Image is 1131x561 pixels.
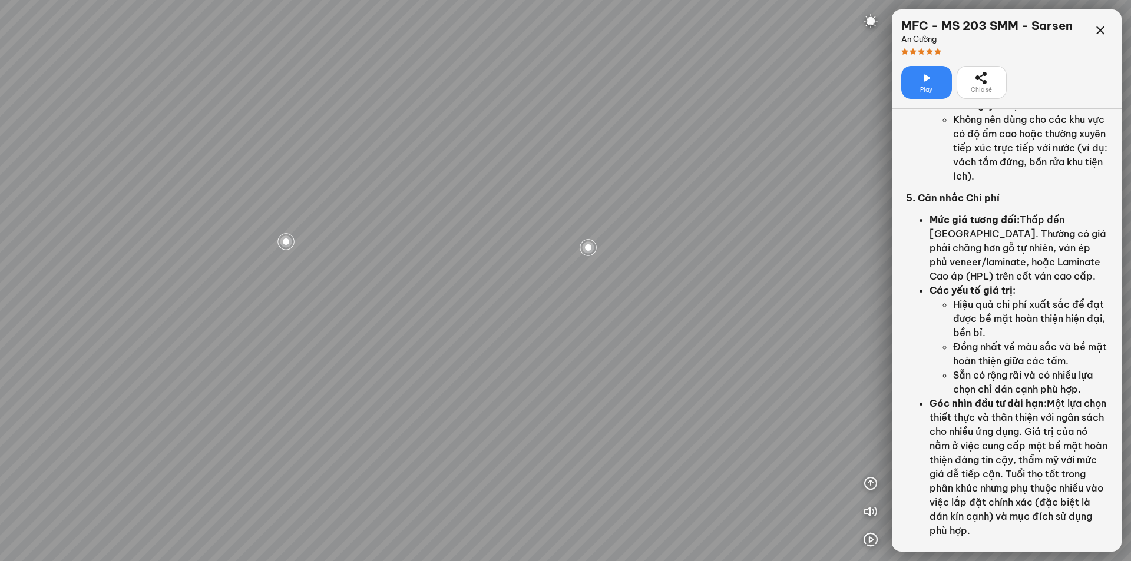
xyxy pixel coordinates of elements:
[910,48,917,55] span: star
[920,85,932,95] span: Play
[930,397,1047,409] strong: Góc nhìn đầu tư dài hạn:
[864,14,878,28] img: logo
[906,192,1000,204] strong: 5. Cân nhắc Chi phí
[971,85,992,95] span: Chia sẻ
[901,48,908,55] span: star
[934,48,941,55] span: star
[930,396,1107,537] li: Một lựa chọn thiết thực và thân thiện với ngân sách cho nhiều ứng dụng. Giá trị của nó nằm ở việc...
[930,284,1016,296] strong: Các yếu tố giá trị:
[918,48,925,55] span: star
[953,368,1107,396] li: Sẵn có rộng rãi và có nhiều lựa chọn chỉ dán cạnh phù hợp.
[953,297,1107,340] li: Hiệu quả chi phí xuất sắc để đạt được bề mặt hoàn thiện hiện đại, bền bỉ.
[930,214,1020,225] strong: Mức giá tương đối:
[901,19,1073,33] div: MFC - MS 203 SMM - Sarsen
[953,112,1107,183] li: Không nên dùng cho các khu vực có độ ẩm cao hoặc thường xuyên tiếp xúc trực tiếp với nước (ví dụ:...
[901,33,1073,45] div: An Cường
[953,340,1107,368] li: Đồng nhất về màu sắc và bề mặt hoàn thiện giữa các tấm.
[930,213,1107,283] li: Thấp đến [GEOGRAPHIC_DATA]. Thường có giá phải chăng hơn gỗ tự nhiên, ván ép phủ veneer/laminate,...
[926,48,933,55] span: star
